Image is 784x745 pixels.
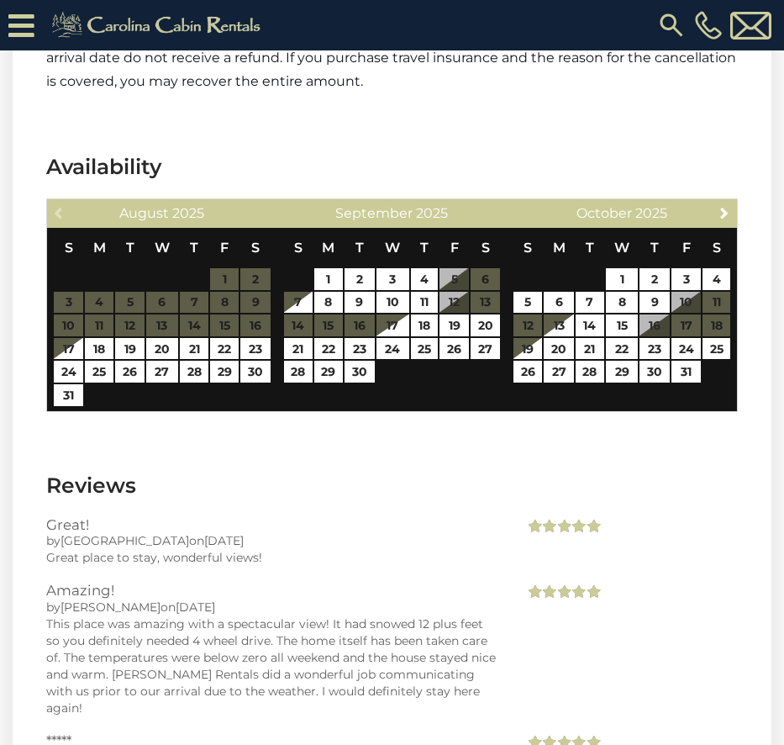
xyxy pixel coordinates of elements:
a: 15 [606,314,638,336]
a: 20 [544,338,574,360]
h3: Availability [46,152,738,182]
span: Thursday [420,240,429,256]
a: 1 [314,268,343,290]
a: 17 [376,314,409,336]
span: 2025 [172,205,204,221]
a: 19 [439,314,468,336]
a: 18 [411,314,439,336]
h3: Reviews [46,471,738,500]
img: Khaki-logo.png [43,8,275,42]
a: 31 [54,384,84,406]
span: Monday [322,240,334,256]
a: 24 [671,338,702,360]
h3: Great! [46,517,499,532]
span: Monday [553,240,566,256]
a: 23 [639,338,670,360]
span: Thursday [650,240,659,256]
span: Wednesday [155,240,170,256]
a: 25 [85,361,113,383]
span: September [335,205,413,221]
span: Sunday [65,240,73,256]
a: 29 [210,361,239,383]
a: 3 [376,268,409,290]
a: 26 [439,338,468,360]
a: 29 [606,361,638,383]
a: 28 [284,361,313,383]
a: 28 [576,361,604,383]
a: Next [714,202,735,223]
a: 13 [544,314,574,336]
span: Sunday [524,240,532,256]
a: 4 [411,268,439,290]
span: Tuesday [586,240,594,256]
a: 26 [115,361,144,383]
span: Friday [682,240,691,256]
span: Wednesday [385,240,400,256]
span: [PERSON_NAME] [61,600,160,615]
a: 25 [411,338,439,360]
a: [PHONE_NUMBER] [691,11,726,40]
a: 26 [513,361,542,383]
span: 2025 [416,205,448,221]
span: August [119,205,169,221]
a: 25 [702,338,730,360]
a: 1 [606,268,638,290]
span: Tuesday [126,240,134,256]
a: 29 [314,361,343,383]
a: 8 [606,292,638,314]
a: 3 [671,268,702,290]
a: 31 [671,361,702,383]
a: 27 [146,361,178,383]
span: Friday [450,240,459,256]
a: 5 [513,292,542,314]
span: [GEOGRAPHIC_DATA] [61,533,189,548]
a: 23 [240,338,271,360]
a: 24 [376,338,409,360]
span: Monday [93,240,106,256]
a: 23 [345,338,375,360]
div: by on [46,532,499,549]
a: 17 [54,338,84,360]
a: 6 [544,292,574,314]
a: 21 [180,338,208,360]
a: 28 [180,361,208,383]
a: 19 [115,338,144,360]
span: Tuesday [355,240,364,256]
a: 21 [576,338,604,360]
span: Friday [220,240,229,256]
a: 14 [576,314,604,336]
span: Saturday [481,240,490,256]
a: 4 [702,268,730,290]
span: Saturday [251,240,260,256]
a: 19 [513,338,542,360]
a: 18 [85,338,113,360]
div: by on [46,599,499,616]
span: Next [718,206,731,219]
a: 30 [345,361,375,383]
a: 30 [639,361,670,383]
a: 22 [314,338,343,360]
span: Saturday [713,240,721,256]
span: 2025 [635,205,667,221]
a: 2 [345,268,375,290]
a: 8 [314,292,343,314]
a: 20 [471,314,501,336]
a: 2 [639,268,670,290]
a: 21 [284,338,313,360]
span: [DATE] [204,533,244,548]
a: 10 [376,292,409,314]
a: 7 [576,292,604,314]
a: 30 [240,361,271,383]
a: 22 [210,338,239,360]
img: search-regular.svg [656,10,687,40]
div: This place was amazing with a spectacular view! It had snowed 12 plus feet so you definitely need... [46,616,499,716]
a: 27 [544,361,574,383]
a: 22 [606,338,638,360]
span: October [576,205,632,221]
a: 9 [345,292,375,314]
a: 24 [54,361,84,383]
span: [DATE] [176,600,215,615]
a: 20 [146,338,178,360]
a: 7 [284,292,313,314]
span: Sunday [294,240,303,256]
